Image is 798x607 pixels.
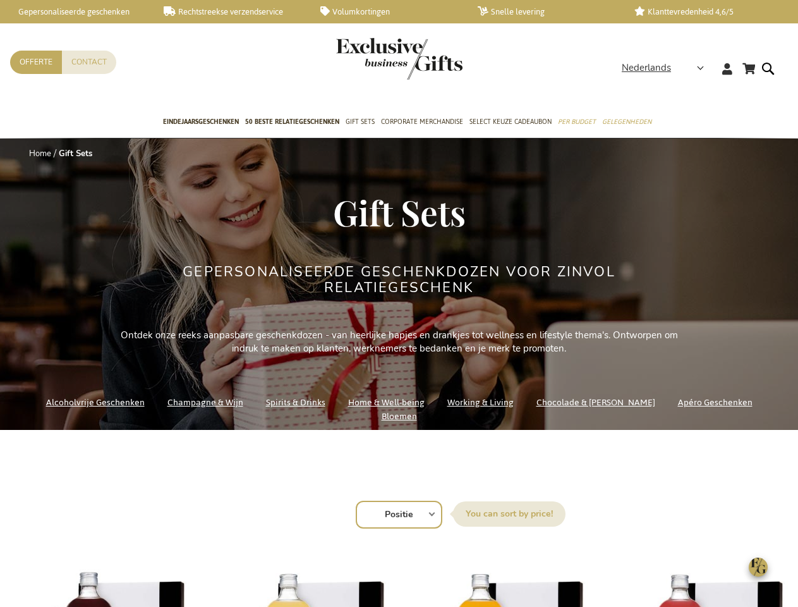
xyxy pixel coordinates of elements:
[558,115,596,128] span: Per Budget
[245,107,339,138] a: 50 beste relatiegeschenken
[163,107,239,138] a: Eindejaarsgeschenken
[678,394,753,411] a: Apéro Geschenken
[10,51,62,74] a: Offerte
[164,6,301,17] a: Rechtstreekse verzendservice
[536,394,655,411] a: Chocolade & [PERSON_NAME]
[336,38,399,80] a: store logo
[266,394,325,411] a: Spirits & Drinks
[453,501,565,527] label: Sorteer op
[62,51,116,74] a: Contact
[469,107,552,138] a: Select Keuze Cadeaubon
[46,394,145,411] a: Alcoholvrije Geschenken
[602,115,651,128] span: Gelegenheden
[381,107,463,138] a: Corporate Merchandise
[382,408,417,425] a: Bloemen
[115,329,684,356] p: Ontdek onze reeks aanpasbare geschenkdozen - van heerlijke hapjes en drankjes tot wellness en lif...
[602,107,651,138] a: Gelegenheden
[336,38,462,80] img: Exclusive Business gifts logo
[634,6,771,17] a: Klanttevredenheid 4,6/5
[381,115,463,128] span: Corporate Merchandise
[163,115,239,128] span: Eindejaarsgeschenken
[6,6,143,17] a: Gepersonaliseerde geschenken
[346,115,375,128] span: Gift Sets
[320,6,457,17] a: Volumkortingen
[478,6,615,17] a: Snelle levering
[59,148,92,159] strong: Gift Sets
[29,148,51,159] a: Home
[447,394,514,411] a: Working & Living
[348,394,425,411] a: Home & Well-being
[245,115,339,128] span: 50 beste relatiegeschenken
[167,394,243,411] a: Champagne & Wijn
[558,107,596,138] a: Per Budget
[162,264,636,295] h2: Gepersonaliseerde geschenkdozen voor zinvol relatiegeschenk
[469,115,552,128] span: Select Keuze Cadeaubon
[622,61,671,75] span: Nederlands
[333,188,466,235] span: Gift Sets
[346,107,375,138] a: Gift Sets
